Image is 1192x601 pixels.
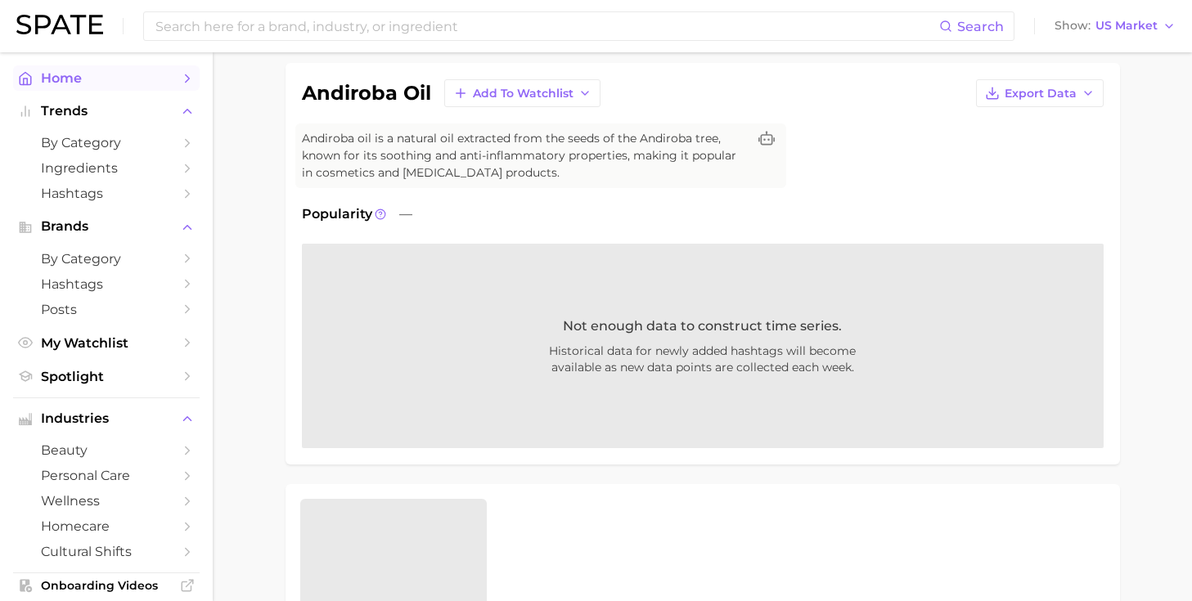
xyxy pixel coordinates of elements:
[444,79,600,107] button: Add to Watchlist
[41,251,172,267] span: by Category
[41,276,172,292] span: Hashtags
[41,219,172,234] span: Brands
[41,411,172,426] span: Industries
[441,343,965,375] span: Historical data for newly added hashtags will become available as new data points are collected e...
[302,83,431,103] h1: andiroba oil
[13,437,200,463] a: beauty
[13,330,200,356] a: My Watchlist
[41,442,172,458] span: beauty
[13,214,200,239] button: Brands
[302,130,747,182] span: Andiroba oil is a natural oil extracted from the seeds of the Andiroba tree, known for its soothi...
[13,65,200,91] a: Home
[41,302,172,317] span: Posts
[41,160,172,176] span: Ingredients
[41,578,172,593] span: Onboarding Videos
[1055,21,1091,30] span: Show
[957,19,1004,34] span: Search
[399,204,412,224] span: —
[41,493,172,509] span: wellness
[16,15,103,34] img: SPATE
[41,335,172,351] span: My Watchlist
[13,463,200,488] a: personal care
[13,573,200,598] a: Onboarding Videos
[13,99,200,123] button: Trends
[41,544,172,559] span: cultural shifts
[13,297,200,322] a: Posts
[13,539,200,564] a: cultural shifts
[13,488,200,514] a: wellness
[13,271,200,297] a: Hashtags
[41,135,172,150] span: by Category
[13,181,200,206] a: Hashtags
[302,204,372,224] span: Popularity
[41,104,172,119] span: Trends
[13,364,200,389] a: Spotlight
[41,369,172,384] span: Spotlight
[473,87,574,101] span: Add to Watchlist
[13,246,200,271] a: by Category
[563,316,842,336] span: Not enough data to construct time series.
[154,12,939,40] input: Search here for a brand, industry, or ingredient
[41,468,172,483] span: personal care
[13,406,200,431] button: Industries
[1005,87,1077,101] span: Export Data
[41,186,172,201] span: Hashtags
[13,155,200,181] a: Ingredients
[1095,21,1158,30] span: US Market
[13,514,200,539] a: homecare
[41,70,172,86] span: Home
[1050,16,1180,37] button: ShowUS Market
[41,518,172,534] span: homecare
[976,79,1104,107] button: Export Data
[13,130,200,155] a: by Category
